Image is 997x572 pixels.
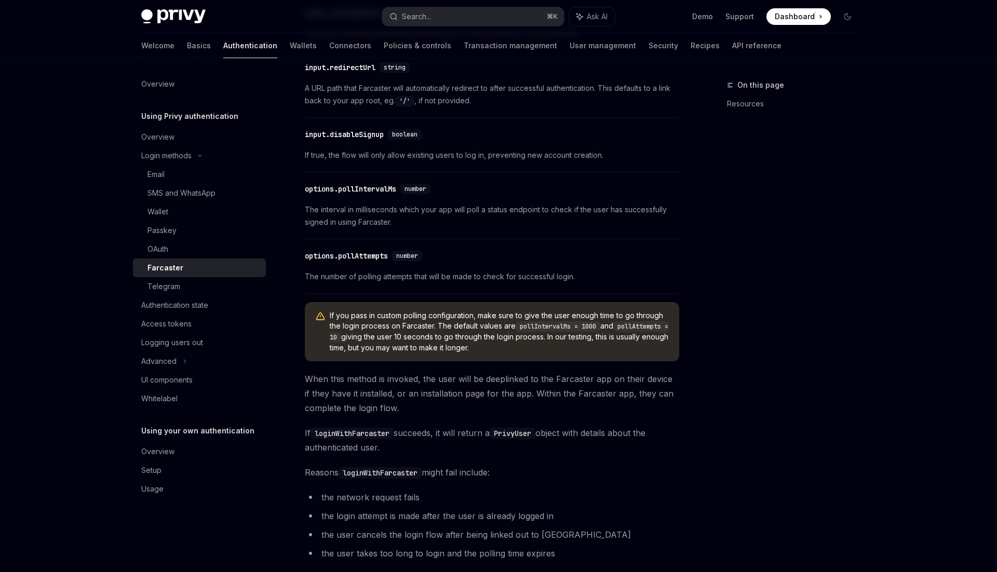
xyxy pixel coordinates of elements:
[141,299,208,311] div: Authentication state
[547,12,558,21] span: ⌘ K
[396,252,418,260] span: number
[133,277,266,296] a: Telegram
[305,509,679,523] li: the login attempt is made after the user is already logged in
[141,149,192,162] div: Login methods
[290,33,317,58] a: Wallets
[305,490,679,505] li: the network request fails
[587,11,608,22] span: Ask AI
[147,168,165,181] div: Email
[141,33,174,58] a: Welcome
[305,149,679,161] span: If true, the flow will only allow existing users to log in, preventing new account creation.
[305,465,679,480] span: Reasons might fail include:
[305,527,679,542] li: the user cancels the login flow after being linked out to [GEOGRAPHIC_DATA]
[141,110,238,122] h5: Using Privy authentication
[141,464,161,476] div: Setup
[133,221,266,240] a: Passkey
[133,296,266,315] a: Authentication state
[732,33,782,58] a: API reference
[133,371,266,389] a: UI components
[147,187,215,199] div: SMS and WhatsApp
[516,321,600,332] code: pollIntervalMs = 1000
[305,129,384,140] div: input.disableSignup
[133,240,266,258] a: OAuth
[691,33,720,58] a: Recipes
[727,96,864,112] a: Resources
[339,467,422,479] code: loginWithFarcaster
[725,11,754,22] a: Support
[141,425,254,437] h5: Using your own authentication
[133,128,266,146] a: Overview
[133,389,266,408] a: Whitelabel
[133,480,266,498] a: Usage
[692,11,713,22] a: Demo
[569,7,615,26] button: Ask AI
[133,333,266,352] a: Logging users out
[775,11,815,22] span: Dashboard
[141,318,192,330] div: Access tokens
[330,310,669,353] span: If you pass in custom polling configuration, make sure to give the user enough time to go through...
[570,33,636,58] a: User management
[141,355,177,367] div: Advanced
[141,336,203,349] div: Logging users out
[133,75,266,93] a: Overview
[392,130,417,139] span: boolean
[384,33,451,58] a: Policies & controls
[133,258,266,277] a: Farcaster
[402,10,431,23] div: Search...
[141,9,206,24] img: dark logo
[141,78,174,90] div: Overview
[405,185,426,193] span: number
[133,442,266,461] a: Overview
[305,426,679,455] span: If succeeds, it will return a object with details about the authenticated user.
[311,428,394,439] code: loginWithFarcaster
[305,203,679,228] span: The interval in milliseconds which your app will poll a status endpoint to check if the user has ...
[382,7,564,26] button: Search...⌘K
[395,96,414,106] code: '/'
[305,62,375,73] div: input.redirectUrl
[187,33,211,58] a: Basics
[133,165,266,184] a: Email
[147,280,180,293] div: Telegram
[223,33,277,58] a: Authentication
[384,63,406,72] span: string
[839,8,856,25] button: Toggle dark mode
[141,374,193,386] div: UI components
[133,184,266,202] a: SMS and WhatsApp
[305,372,679,415] span: When this method is invoked, the user will be deeplinked to the Farcaster app on their device if ...
[133,202,266,221] a: Wallet
[464,33,557,58] a: Transaction management
[329,33,371,58] a: Connectors
[330,321,668,343] code: pollAttempts = 10
[141,131,174,143] div: Overview
[141,392,178,405] div: Whitelabel
[305,546,679,561] li: the user takes too long to login and the polling time expires
[305,82,679,107] span: A URL path that Farcaster will automatically redirect to after successful authentication. This de...
[305,251,388,261] div: options.pollAttempts
[133,461,266,480] a: Setup
[766,8,831,25] a: Dashboard
[315,311,326,322] svg: Warning
[737,79,784,91] span: On this page
[147,224,177,237] div: Passkey
[305,270,679,283] span: The number of polling attempts that will be made to check for successful login.
[305,184,396,194] div: options.pollIntervalMs
[141,483,164,495] div: Usage
[649,33,678,58] a: Security
[147,243,168,255] div: OAuth
[147,262,183,274] div: Farcaster
[133,315,266,333] a: Access tokens
[147,206,168,218] div: Wallet
[490,428,535,439] code: PrivyUser
[141,445,174,458] div: Overview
